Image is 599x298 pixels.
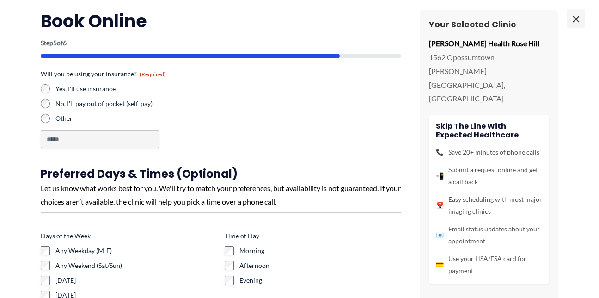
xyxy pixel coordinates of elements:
[140,71,166,78] span: (Required)
[436,229,444,241] span: 📧
[436,164,542,188] li: Submit a request online and get a call back
[436,146,444,158] span: 📞
[429,19,549,30] h3: Your Selected Clinic
[436,259,444,271] span: 💳
[436,193,542,217] li: Easy scheduling with most major imaging clinics
[41,40,401,46] p: Step of
[429,37,549,50] p: [PERSON_NAME] Health Rose Hill
[55,114,217,123] label: Other
[55,261,217,270] label: Any Weekend (Sat/Sun)
[436,170,444,182] span: 📲
[55,276,217,285] label: [DATE]
[436,223,542,247] li: Email status updates about your appointment
[239,246,401,255] label: Morning
[41,231,91,241] legend: Days of the Week
[55,84,217,93] label: Yes, I'll use insurance
[41,181,401,209] div: Let us know what works best for you. We'll try to match your preferences, but availability is not...
[429,50,549,106] p: 1562 Opossumtown [PERSON_NAME][GEOGRAPHIC_DATA], [GEOGRAPHIC_DATA]
[53,39,57,47] span: 5
[41,167,401,181] h3: Preferred Days & Times (Optional)
[436,253,542,277] li: Use your HSA/FSA card for payment
[41,130,159,148] input: Other Choice, please specify
[567,9,585,28] span: ×
[436,122,542,139] h4: Skip the line with Expected Healthcare
[436,199,444,211] span: 📅
[239,276,401,285] label: Evening
[239,261,401,270] label: Afternoon
[63,39,67,47] span: 6
[55,99,217,108] label: No, I'll pay out of pocket (self-pay)
[41,10,401,32] h2: Book Online
[225,231,259,241] legend: Time of Day
[55,246,217,255] label: Any Weekday (M-F)
[436,146,542,158] li: Save 20+ minutes of phone calls
[41,69,166,79] legend: Will you be using your insurance?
